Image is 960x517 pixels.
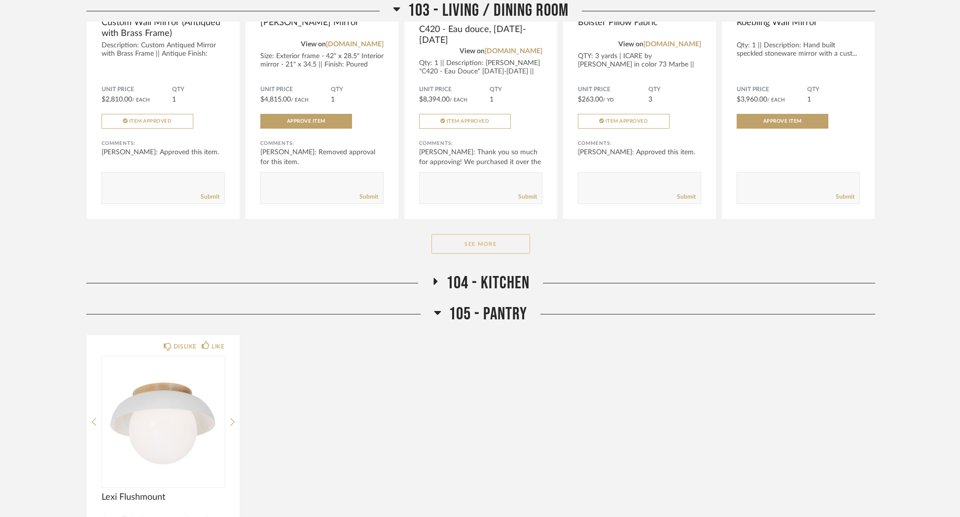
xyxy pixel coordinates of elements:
[490,96,494,103] span: 1
[102,86,172,94] span: Unit Price
[174,342,197,351] div: DISLIKE
[767,98,785,103] span: / Each
[763,119,802,124] span: Approve Item
[419,147,542,177] div: [PERSON_NAME]: Thank you so much for approving! We purchased it over the w...
[201,193,219,201] a: Submit
[518,193,537,201] a: Submit
[419,59,542,84] div: Qty: 1 || Description: [PERSON_NAME] "C420 - Eau Douce" [DATE]-[DATE] || Acry...
[449,304,527,325] span: 105 - PANTRY
[643,41,701,48] a: [DOMAIN_NAME]
[447,119,490,124] span: Item Approved
[446,273,530,294] span: 104 - KITCHEN
[578,52,701,77] div: QTY: 3 yards | ICARE by [PERSON_NAME] in color 73 Marbe || KS 150 || 51" Width |...
[102,138,225,148] div: Comments:
[578,17,701,28] span: Bolster Pillow Fabric
[260,86,331,94] span: Unit Price
[807,86,860,94] span: QTY
[431,234,530,254] button: See More
[102,41,225,67] div: Description: Custom Antiqued Mirror with Brass Frame || Antique Finish: Age...
[102,17,225,39] span: Custom Wall Mirror (Antiqued with Brass Frame)
[260,114,352,129] button: Approve Item
[485,48,542,55] a: [DOMAIN_NAME]
[331,96,335,103] span: 1
[260,17,384,28] span: [PERSON_NAME] Mirror
[301,41,326,48] span: View on
[618,41,643,48] span: View on
[737,96,767,103] span: $3,960.00
[260,96,291,103] span: $4,815.00
[677,193,696,201] a: Submit
[807,96,811,103] span: 1
[419,86,490,94] span: Unit Price
[605,119,648,124] span: Item Approved
[578,147,701,157] div: [PERSON_NAME]: Approved this item.
[648,86,701,94] span: QTY
[737,17,860,28] span: Roebling Wall Mirror
[260,52,384,77] div: Size: Exterior frame - 42" x 28.5" Interior mirror - 21" x 34.5 || Finish: Poured Gla...
[737,114,828,129] button: Approve Item
[836,193,854,201] a: Submit
[490,86,542,94] span: QTY
[603,98,614,103] span: / YD
[212,342,224,351] div: LIKE
[326,41,384,48] a: [DOMAIN_NAME]
[578,138,701,148] div: Comments:
[419,114,511,129] button: Item Approved
[737,86,807,94] span: Unit Price
[287,119,325,124] span: Approve Item
[102,356,225,480] img: undefined
[129,119,172,124] span: Item Approved
[260,138,384,148] div: Comments:
[102,147,225,157] div: [PERSON_NAME]: Approved this item.
[359,193,378,201] a: Submit
[102,114,193,129] button: Item Approved
[331,86,384,94] span: QTY
[419,24,542,46] span: C420 - Eau douce, [DATE]-[DATE]
[260,147,384,167] div: [PERSON_NAME]: Removed approval for this item.
[102,356,225,480] div: 0
[419,96,450,103] span: $8,394.00
[737,41,860,58] div: Qty: 1 || Description: Hand built speckled stoneware mirror with a cust...
[578,86,648,94] span: Unit Price
[132,98,150,103] span: / Each
[102,96,132,103] span: $2,810.00
[419,138,542,148] div: Comments:
[172,86,225,94] span: QTY
[648,96,652,103] span: 3
[172,96,176,103] span: 1
[450,98,467,103] span: / Each
[291,98,309,103] span: / Each
[102,492,225,503] span: Lexi Flushmount
[578,114,670,129] button: Item Approved
[460,48,485,55] span: View on
[578,96,603,103] span: $263.00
